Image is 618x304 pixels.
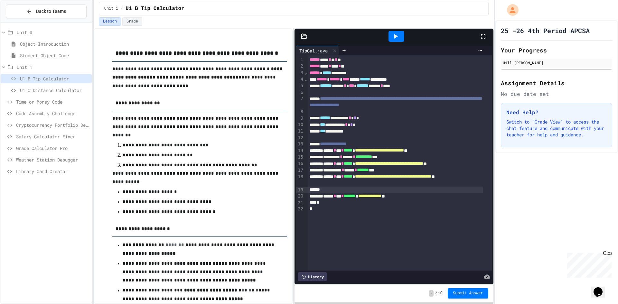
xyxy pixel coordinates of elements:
span: Grade Calculator Pro [16,145,89,152]
span: 10 [438,291,443,296]
div: 4 [296,76,304,83]
div: 2 [296,63,304,69]
h2: Assignment Details [501,78,612,88]
h1: 25 -26 4th Period APCSA [501,26,590,35]
h3: Need Help? [506,108,607,116]
h2: Your Progress [501,46,612,55]
span: U1 B Tip Calculator [20,75,89,82]
div: No due date set [501,90,612,98]
div: 9 [296,115,304,122]
div: 13 [296,141,304,147]
div: TipCal.java [296,47,331,54]
div: 22 [296,206,304,212]
span: Back to Teams [36,8,66,15]
div: 6 [296,89,304,96]
div: Chat with us now!Close [3,3,44,41]
span: Fold line [304,70,307,75]
div: 16 [296,161,304,167]
span: Cryptocurrency Portfolio Debugger [16,122,89,128]
span: U1 B Tip Calculator [126,5,184,13]
div: 11 [296,128,304,134]
span: Code Assembly Challenge [16,110,89,117]
div: 19 [296,187,304,193]
div: 1 [296,57,304,63]
div: Hill [PERSON_NAME] [503,60,610,66]
span: Object Introduction [20,41,89,47]
span: Library Card Creator [16,168,89,175]
span: Unit 0 [17,29,89,36]
span: Fold line [304,77,307,82]
div: 10 [296,122,304,128]
span: Submit Answer [453,291,483,296]
div: 3 [296,70,304,76]
div: 17 [296,167,304,174]
span: Unit 1 [17,64,89,70]
div: 15 [296,154,304,161]
span: Salary Calculator Fixer [16,133,89,140]
span: / [435,291,437,296]
div: My Account [500,3,520,17]
div: 12 [296,135,304,141]
div: 7 [296,96,304,109]
div: TipCal.java [296,46,339,55]
span: Weather Station Debugger [16,156,89,163]
span: - [429,290,434,297]
span: Time or Money Code [16,98,89,105]
div: 20 [296,193,304,199]
div: 21 [296,200,304,206]
iframe: chat widget [565,250,612,278]
p: Switch to "Grade View" to access the chat feature and communicate with your teacher for help and ... [506,119,607,138]
div: 18 [296,174,304,187]
span: Student Object Code [20,52,89,59]
span: Unit 1 [104,6,118,11]
div: 14 [296,148,304,154]
div: 5 [296,83,304,89]
button: Lesson [99,17,121,26]
span: U1 C Distance Calculator [20,87,89,94]
div: 8 [296,109,304,115]
button: Submit Answer [448,288,488,299]
button: Grade [122,17,142,26]
iframe: chat widget [591,278,612,298]
div: History [298,272,327,281]
span: / [121,6,123,11]
button: Back to Teams [6,5,87,18]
